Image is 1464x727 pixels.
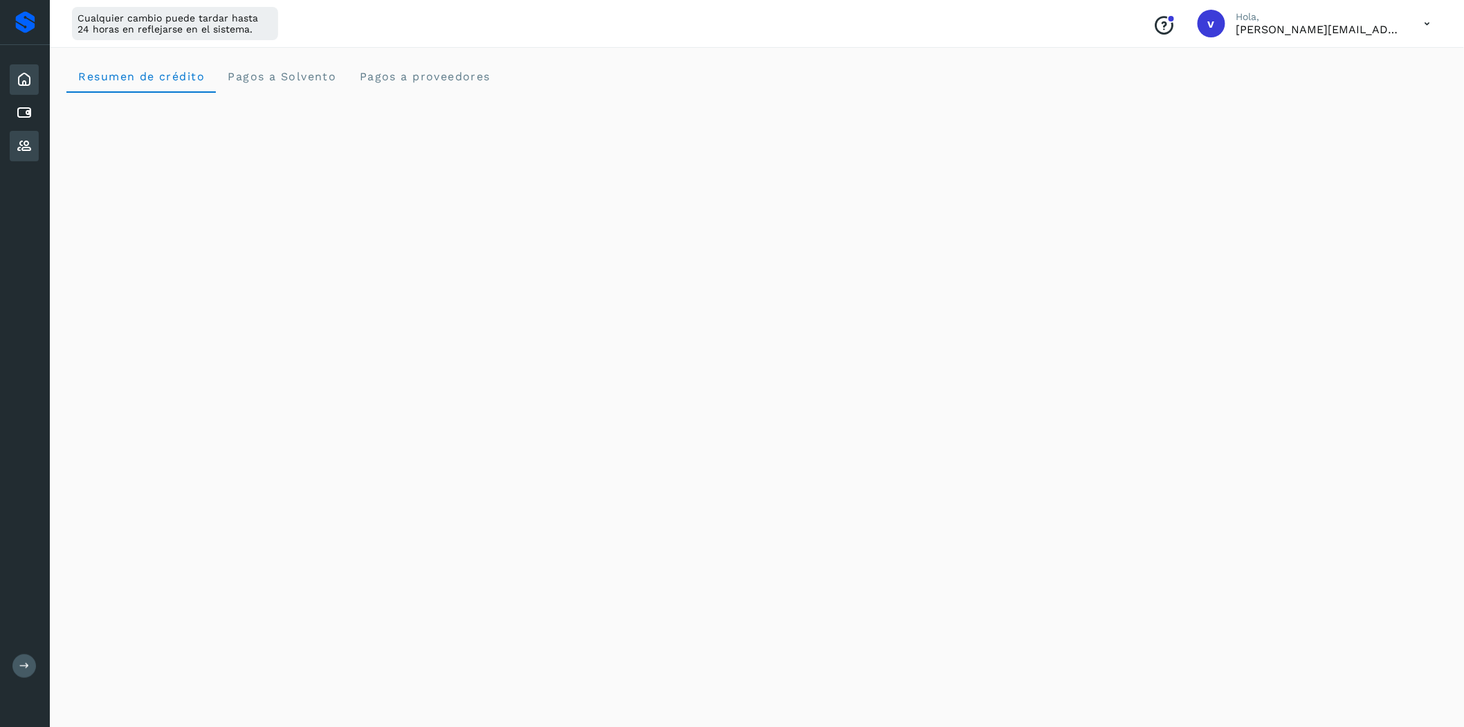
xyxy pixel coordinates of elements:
p: Hola, [1236,11,1402,23]
div: Cualquier cambio puede tardar hasta 24 horas en reflejarse en el sistema. [72,7,278,40]
span: Pagos a proveedores [358,70,491,83]
div: Cuentas por pagar [10,98,39,128]
p: victor.romero@fidum.com.mx [1236,23,1402,36]
div: Proveedores [10,131,39,161]
span: Pagos a Solvento [227,70,336,83]
div: Inicio [10,64,39,95]
span: Resumen de crédito [77,70,205,83]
